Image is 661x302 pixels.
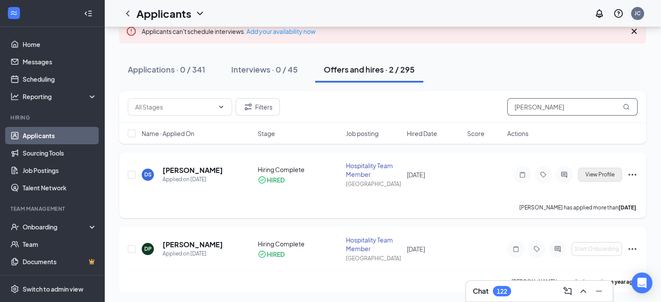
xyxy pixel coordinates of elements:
[623,103,630,110] svg: MagnifyingGlass
[23,162,97,179] a: Job Postings
[267,176,285,184] div: HIRED
[258,165,341,174] div: Hiring Complete
[23,285,83,293] div: Switch to admin view
[618,204,636,211] b: [DATE]
[519,204,638,211] p: [PERSON_NAME] has applied more than .
[346,255,401,262] div: [GEOGRAPHIC_DATA]
[10,114,95,121] div: Hiring
[163,175,223,184] div: Applied on [DATE]
[163,166,223,175] h5: [PERSON_NAME]
[10,9,18,17] svg: WorkstreamLogo
[23,70,97,88] a: Scheduling
[243,102,253,112] svg: Filter
[531,246,542,252] svg: Tag
[142,129,194,138] span: Name · Applied On
[126,26,136,37] svg: Error
[258,250,266,259] svg: CheckmarkCircle
[517,171,528,178] svg: Note
[144,171,152,178] div: DS
[559,171,569,178] svg: ActiveChat
[507,129,528,138] span: Actions
[578,286,588,296] svg: ChevronUp
[578,168,622,182] button: View Profile
[538,171,548,178] svg: Tag
[163,249,223,258] div: Applied on [DATE]
[136,6,191,21] h1: Applicants
[267,250,285,259] div: HIRED
[562,286,573,296] svg: ComposeMessage
[23,179,97,196] a: Talent Network
[627,244,638,254] svg: Ellipses
[552,246,563,252] svg: ActiveChat
[407,171,425,179] span: [DATE]
[135,102,214,112] input: All Stages
[594,8,605,19] svg: Notifications
[23,270,97,288] a: SurveysCrown
[629,26,639,37] svg: Cross
[23,222,90,231] div: Onboarding
[258,239,341,248] div: Hiring Complete
[631,272,652,293] div: Open Intercom Messenger
[627,169,638,180] svg: Ellipses
[142,27,316,35] span: Applicants can't schedule interviews.
[23,53,97,70] a: Messages
[23,92,97,101] div: Reporting
[23,144,97,162] a: Sourcing Tools
[10,92,19,101] svg: Analysis
[218,103,225,110] svg: ChevronDown
[473,286,488,296] h3: Chat
[10,285,19,293] svg: Settings
[23,36,97,53] a: Home
[128,64,205,75] div: Applications · 0 / 341
[594,286,604,296] svg: Minimize
[613,8,624,19] svg: QuestionInfo
[611,279,636,285] b: a year ago
[634,10,641,17] div: JC
[236,98,280,116] button: Filter Filters
[512,278,638,285] p: [PERSON_NAME] has applied more than .
[507,98,638,116] input: Search in offers and hires
[10,205,95,212] div: Team Management
[571,242,622,256] button: Start Onboarding
[23,253,97,270] a: DocumentsCrown
[346,129,379,138] span: Job posting
[407,245,425,253] span: [DATE]
[84,9,93,18] svg: Collapse
[592,284,606,298] button: Minimize
[576,284,590,298] button: ChevronUp
[467,129,485,138] span: Score
[123,8,133,19] svg: ChevronLeft
[346,236,401,253] div: Hospitality Team Member
[561,284,575,298] button: ComposeMessage
[258,176,266,184] svg: CheckmarkCircle
[511,246,521,252] svg: Note
[407,129,437,138] span: Hired Date
[23,236,97,253] a: Team
[346,180,401,188] div: [GEOGRAPHIC_DATA]
[163,240,223,249] h5: [PERSON_NAME]
[324,64,415,75] div: Offers and hires · 2 / 295
[258,129,275,138] span: Stage
[231,64,298,75] div: Interviews · 0 / 45
[144,245,152,252] div: DP
[195,8,205,19] svg: ChevronDown
[346,161,401,179] div: Hospitality Team Member
[246,27,316,35] a: Add your availability now
[10,222,19,231] svg: UserCheck
[575,246,619,252] span: Start Onboarding
[23,127,97,144] a: Applicants
[497,288,507,295] div: 122
[585,172,614,178] span: View Profile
